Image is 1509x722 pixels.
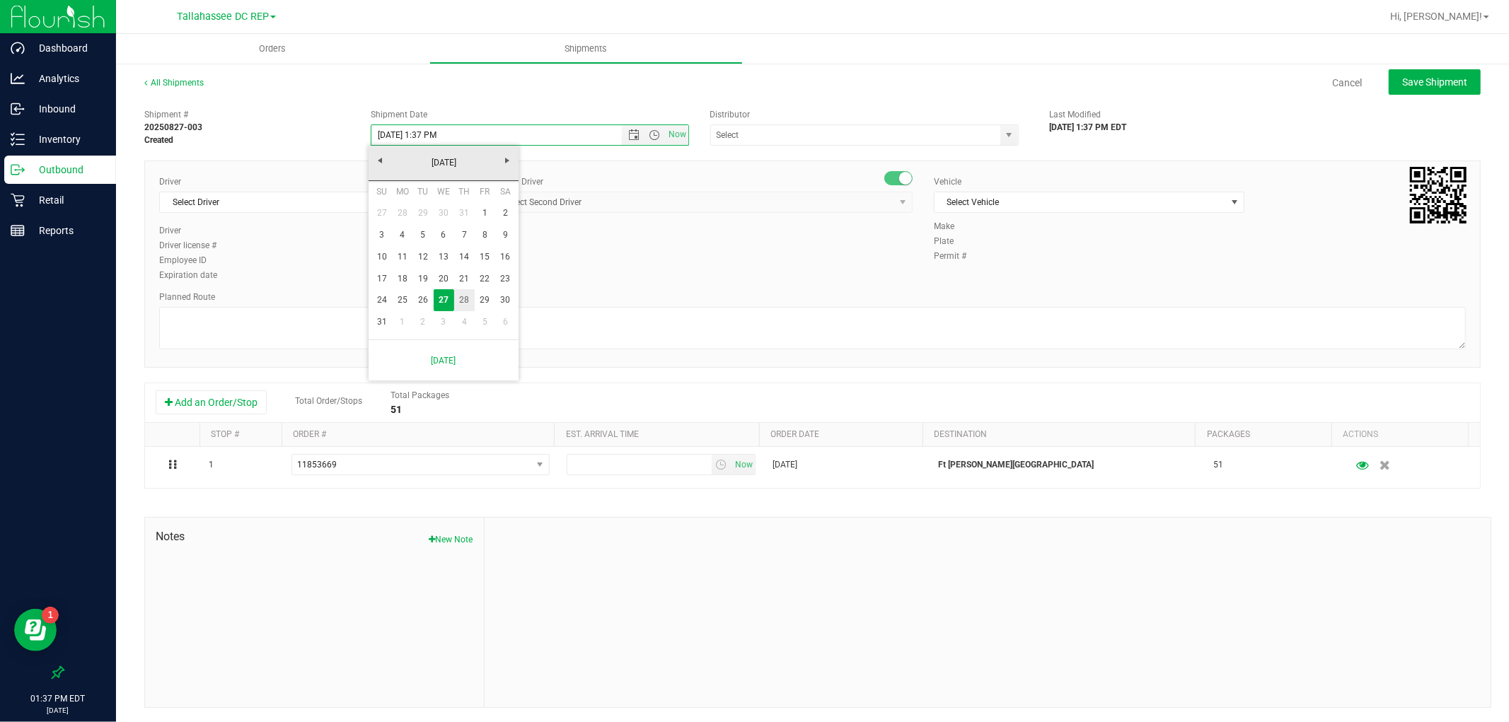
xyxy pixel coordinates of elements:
span: Tallahassee DC REP [177,11,269,23]
a: Packages [1207,429,1250,439]
iframe: Resource center [14,609,57,651]
label: Vehicle [934,175,961,188]
inline-svg: Inbound [11,102,25,116]
th: Monday [392,181,412,202]
inline-svg: Reports [11,223,25,238]
p: Dashboard [25,40,110,57]
a: 31 [454,202,475,224]
a: 13 [434,246,454,268]
span: select [531,455,548,474]
a: 19 [412,268,433,290]
a: 21 [454,268,475,290]
span: Orders [241,42,306,55]
a: 11 [392,246,412,268]
a: 27 [434,289,454,311]
p: Analytics [25,70,110,87]
a: 2 [495,202,516,224]
a: 5 [412,224,433,246]
p: [DATE] [6,705,110,716]
inline-svg: Retail [11,193,25,207]
a: 22 [475,268,495,290]
span: 51 [1213,458,1223,472]
label: Plate [934,235,976,248]
span: [DATE] [773,458,797,472]
a: 29 [475,289,495,311]
a: 6 [495,311,516,333]
span: Hi, [PERSON_NAME]! [1390,11,1482,22]
label: Make [934,220,976,233]
inline-svg: Outbound [11,163,25,177]
a: 25 [392,289,412,311]
a: 30 [495,289,516,311]
a: Destination [934,429,987,439]
inline-svg: Dashboard [11,41,25,55]
a: 10 [371,246,392,268]
a: Order # [293,429,326,439]
button: New Note [429,533,473,546]
p: Ft [PERSON_NAME][GEOGRAPHIC_DATA] [938,458,1196,472]
span: Open the time view [642,129,666,141]
a: Order date [770,429,819,439]
a: 1 [475,202,495,224]
a: 3 [371,224,392,246]
th: Sunday [371,181,392,202]
span: 11853669 [298,460,337,470]
a: 24 [371,289,392,311]
a: Cancel [1332,76,1362,90]
span: Set Current date [732,455,756,475]
button: Add an Order/Stop [156,390,267,414]
p: Retail [25,192,110,209]
button: Save Shipment [1389,69,1481,95]
span: Shipment # [144,108,349,121]
a: 28 [454,289,475,311]
a: 1 [392,311,412,333]
a: Orders [116,34,429,64]
span: Total Order/Stops [295,396,362,406]
label: Last Modified [1049,108,1101,121]
label: Pin the sidebar to full width on large screens [51,665,65,680]
label: Permit # [934,250,976,262]
a: [DATE] [376,346,511,375]
a: Stop # [212,429,240,439]
span: Open the date view [622,129,646,141]
a: 16 [495,246,516,268]
span: select [1226,192,1244,212]
a: 2 [412,311,433,333]
iframe: Resource center unread badge [42,607,59,624]
span: Shipments [546,42,627,55]
a: 8 [475,224,495,246]
th: Wednesday [434,181,454,202]
label: Driver [159,175,181,188]
a: 5 [475,311,495,333]
span: select [1000,125,1018,145]
a: 7 [454,224,475,246]
img: Scan me! [1410,167,1467,223]
label: Distributor [710,108,751,121]
a: 3 [434,311,454,333]
td: Current focused date is 8/27/2025 [434,289,454,311]
span: select [712,455,732,474]
p: Outbound [25,161,110,178]
th: Tuesday [412,181,433,202]
p: 01:37 PM EDT [6,692,110,705]
th: Thursday [454,181,475,202]
span: Total Packages [391,390,449,400]
a: 4 [454,311,475,333]
a: 4 [392,224,412,246]
label: Driver [159,224,230,237]
a: 29 [412,202,433,224]
a: 27 [371,202,392,224]
a: 14 [454,246,475,268]
a: 6 [434,224,454,246]
th: Actions [1331,423,1468,447]
span: Set Current date [665,124,689,145]
a: Next [497,149,519,171]
strong: [DATE] 1:37 PM EDT [1049,122,1126,132]
inline-svg: Inventory [11,132,25,146]
span: Notes [156,528,473,545]
span: select [732,455,755,474]
p: Reports [25,222,110,239]
a: Est. arrival time [566,429,639,439]
label: Employee ID [159,254,230,267]
span: Select Driver [160,192,451,212]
